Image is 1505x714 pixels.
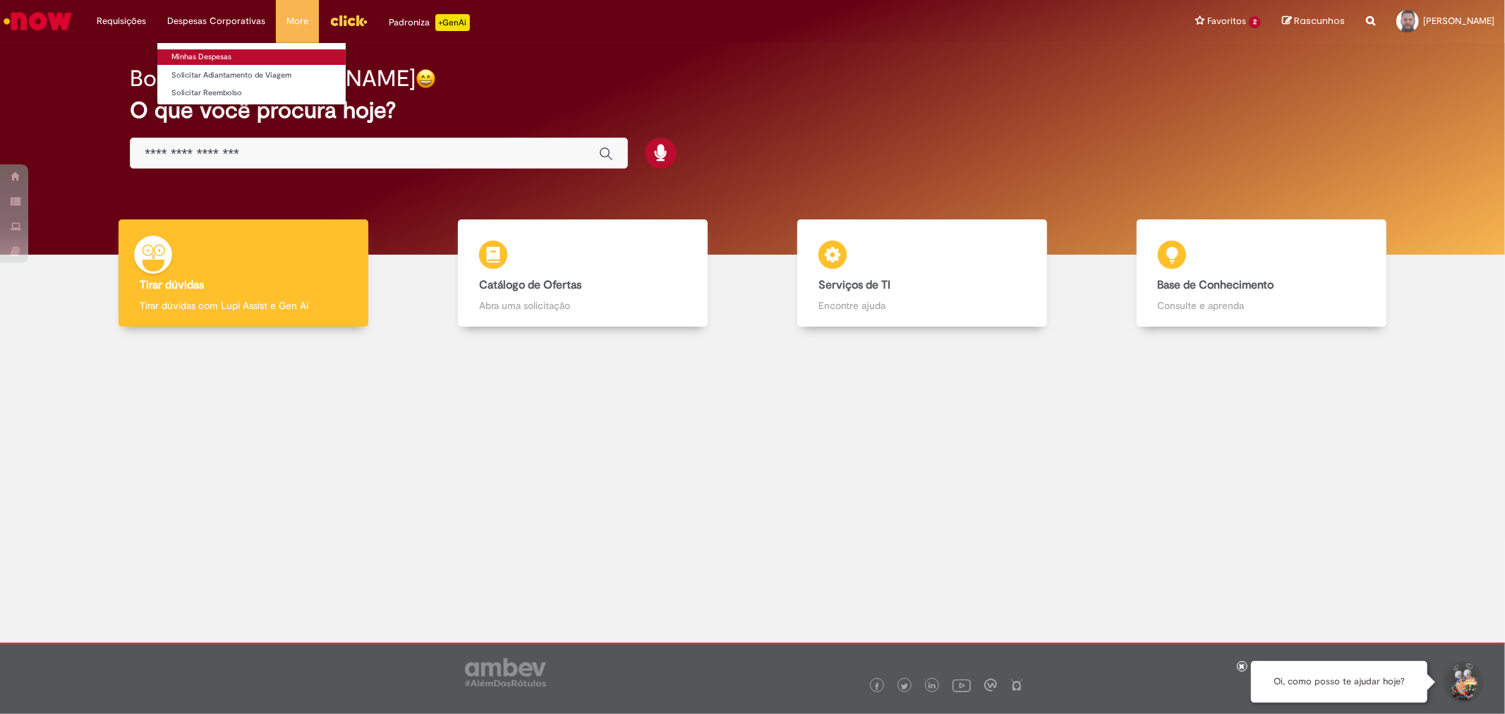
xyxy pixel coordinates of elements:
[1249,16,1261,28] span: 2
[416,68,436,89] img: happy-face.png
[874,683,881,690] img: logo_footer_facebook.png
[818,278,890,292] b: Serviços de TI
[1010,679,1023,691] img: logo_footer_naosei.png
[753,219,1092,327] a: Serviços de TI Encontre ajuda
[465,658,546,686] img: logo_footer_ambev_rotulo_gray.png
[97,14,146,28] span: Requisições
[1158,278,1274,292] b: Base de Conhecimento
[167,14,265,28] span: Despesas Corporativas
[413,219,753,327] a: Catálogo de Ofertas Abra uma solicitação
[1441,661,1484,703] button: Iniciar Conversa de Suporte
[1251,661,1427,703] div: Oi, como posso te ajudar hoje?
[953,676,971,694] img: logo_footer_youtube.png
[130,66,416,91] h2: Boa tarde, [PERSON_NAME]
[1207,14,1246,28] span: Favoritos
[435,14,470,31] p: +GenAi
[157,68,346,83] a: Solicitar Adiantamento de Viagem
[1158,298,1365,313] p: Consulte e aprenda
[157,42,346,105] ul: Despesas Corporativas
[1,7,74,35] img: ServiceNow
[140,298,347,313] p: Tirar dúvidas com Lupi Assist e Gen Ai
[157,85,346,101] a: Solicitar Reembolso
[1294,14,1345,28] span: Rascunhos
[389,14,470,31] div: Padroniza
[479,278,581,292] b: Catálogo de Ofertas
[1423,15,1494,27] span: [PERSON_NAME]
[1092,219,1431,327] a: Base de Conhecimento Consulte e aprenda
[1282,15,1345,28] a: Rascunhos
[818,298,1026,313] p: Encontre ajuda
[140,278,204,292] b: Tirar dúvidas
[286,14,308,28] span: More
[929,682,936,691] img: logo_footer_linkedin.png
[74,219,413,327] a: Tirar dúvidas Tirar dúvidas com Lupi Assist e Gen Ai
[984,679,997,691] img: logo_footer_workplace.png
[330,10,368,31] img: click_logo_yellow_360x200.png
[479,298,687,313] p: Abra uma solicitação
[901,683,908,690] img: logo_footer_twitter.png
[130,98,1374,123] h2: O que você procura hoje?
[157,49,346,65] a: Minhas Despesas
